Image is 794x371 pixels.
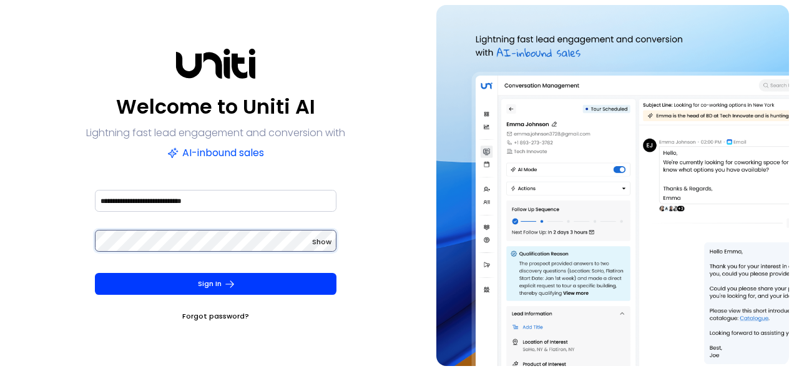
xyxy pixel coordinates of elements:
[312,237,331,247] span: Show
[95,273,336,295] button: Sign In
[167,144,264,162] p: AI-inbound sales
[86,124,345,142] p: Lightning fast lead engagement and conversion with
[312,235,331,248] button: Show
[116,92,315,122] p: Welcome to Uniti AI
[436,5,789,366] img: auth-hero.png
[182,310,249,322] a: Forgot password?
